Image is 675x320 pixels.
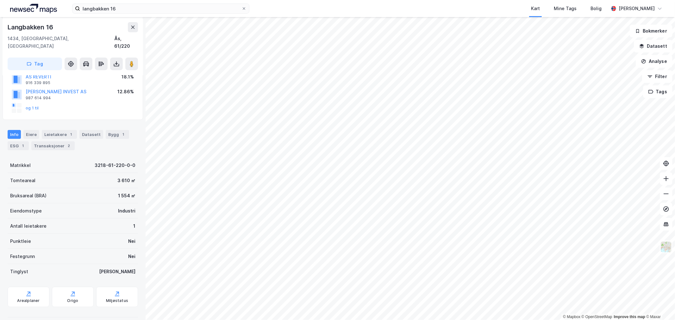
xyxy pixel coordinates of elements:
div: Bygg [106,130,129,139]
div: Nei [128,237,135,245]
div: Ås, 61/220 [114,35,138,50]
button: Bokmerker [630,25,672,37]
div: 3218-61-220-0-0 [95,162,135,169]
div: Tinglyst [10,268,28,275]
div: Datasett [79,130,103,139]
div: 18.1% [122,73,134,81]
div: Kart [531,5,540,12]
div: 916 339 895 [26,80,50,85]
div: Industri [118,207,135,215]
div: 1 [133,222,135,230]
div: 1 [20,143,26,149]
div: Origo [67,298,78,303]
button: Tag [8,58,62,70]
img: logo.a4113a55bc3d86da70a041830d287a7e.svg [10,4,57,13]
div: Antall leietakere [10,222,47,230]
div: Mine Tags [554,5,577,12]
div: ESG [8,141,29,150]
div: 12.86% [117,88,134,95]
div: Bruksareal (BRA) [10,192,47,200]
iframe: Chat Widget [643,290,675,320]
div: Info [8,130,21,139]
div: Punktleie [10,237,31,245]
button: Filter [642,70,672,83]
div: 1 554 ㎡ [118,192,135,200]
img: Z [660,241,672,253]
div: Langbakken 16 [8,22,54,32]
div: Bolig [591,5,602,12]
div: 1 [120,131,127,138]
div: 3 610 ㎡ [117,177,135,184]
div: Miljøstatus [106,298,128,303]
button: Tags [643,85,672,98]
a: OpenStreetMap [582,315,612,319]
div: [PERSON_NAME] [619,5,655,12]
button: Datasett [634,40,672,52]
div: Eiere [23,130,39,139]
div: 2 [66,143,72,149]
div: Matrikkel [10,162,31,169]
button: Analyse [636,55,672,68]
a: Improve this map [614,315,645,319]
div: Nei [128,253,135,260]
div: [PERSON_NAME] [99,268,135,275]
div: 1 [68,131,74,138]
div: Leietakere [42,130,77,139]
div: Arealplaner [17,298,40,303]
div: 1434, [GEOGRAPHIC_DATA], [GEOGRAPHIC_DATA] [8,35,114,50]
div: Transaksjoner [31,141,75,150]
div: 987 614 994 [26,95,51,101]
div: Tomteareal [10,177,35,184]
div: Kontrollprogram for chat [643,290,675,320]
input: Søk på adresse, matrikkel, gårdeiere, leietakere eller personer [80,4,241,13]
div: Festegrunn [10,253,35,260]
div: Eiendomstype [10,207,42,215]
a: Mapbox [563,315,580,319]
